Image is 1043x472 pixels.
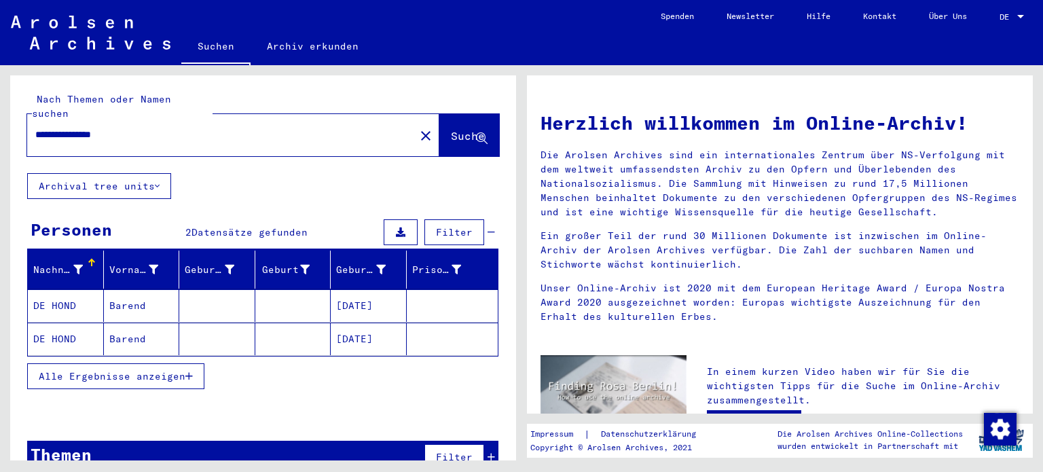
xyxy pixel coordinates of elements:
[331,251,407,289] mat-header-cell: Geburtsdatum
[33,259,103,280] div: Nachname
[530,427,584,441] a: Impressum
[541,229,1019,272] p: Ein großer Teil der rund 30 Millionen Dokumente ist inzwischen im Online-Archiv der Arolsen Archi...
[436,226,473,238] span: Filter
[984,413,1017,446] img: Zustimmung ändern
[439,114,499,156] button: Suche
[541,281,1019,324] p: Unser Online-Archiv ist 2020 mit dem European Heritage Award / Europa Nostra Award 2020 ausgezeic...
[179,251,255,289] mat-header-cell: Geburtsname
[331,323,407,355] mat-cell: [DATE]
[424,219,484,245] button: Filter
[412,122,439,149] button: Clear
[976,423,1027,457] img: yv_logo.png
[418,128,434,144] mat-icon: close
[590,427,712,441] a: Datenschutzerklärung
[28,251,104,289] mat-header-cell: Nachname
[39,370,185,382] span: Alle Ergebnisse anzeigen
[109,259,179,280] div: Vorname
[424,444,484,470] button: Filter
[109,263,159,277] div: Vorname
[541,148,1019,219] p: Die Arolsen Archives sind ein internationales Zentrum über NS-Verfolgung mit dem weltweit umfasse...
[707,410,801,437] a: Video ansehen
[983,412,1016,445] div: Zustimmung ändern
[407,251,498,289] mat-header-cell: Prisoner #
[451,129,485,143] span: Suche
[33,263,83,277] div: Nachname
[530,427,712,441] div: |
[336,259,406,280] div: Geburtsdatum
[331,289,407,322] mat-cell: [DATE]
[31,442,92,467] div: Themen
[104,289,180,322] mat-cell: Barend
[412,263,462,277] div: Prisoner #
[777,440,963,452] p: wurden entwickelt in Partnerschaft mit
[436,451,473,463] span: Filter
[336,263,386,277] div: Geburtsdatum
[185,226,191,238] span: 2
[255,251,331,289] mat-header-cell: Geburt‏
[185,263,234,277] div: Geburtsname
[412,259,482,280] div: Prisoner #
[261,259,331,280] div: Geburt‏
[32,93,171,120] mat-label: Nach Themen oder Namen suchen
[251,30,375,62] a: Archiv erkunden
[530,441,712,454] p: Copyright © Arolsen Archives, 2021
[541,109,1019,137] h1: Herzlich willkommen im Online-Archiv!
[27,363,204,389] button: Alle Ergebnisse anzeigen
[181,30,251,65] a: Suchen
[777,428,963,440] p: Die Arolsen Archives Online-Collections
[191,226,308,238] span: Datensätze gefunden
[31,217,112,242] div: Personen
[27,173,171,199] button: Archival tree units
[28,323,104,355] mat-cell: DE HOND
[11,16,170,50] img: Arolsen_neg.svg
[28,289,104,322] mat-cell: DE HOND
[104,323,180,355] mat-cell: Barend
[707,365,1019,407] p: In einem kurzen Video haben wir für Sie die wichtigsten Tipps für die Suche im Online-Archiv zusa...
[1000,12,1014,22] span: DE
[104,251,180,289] mat-header-cell: Vorname
[185,259,255,280] div: Geburtsname
[261,263,310,277] div: Geburt‏
[541,355,687,435] img: video.jpg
